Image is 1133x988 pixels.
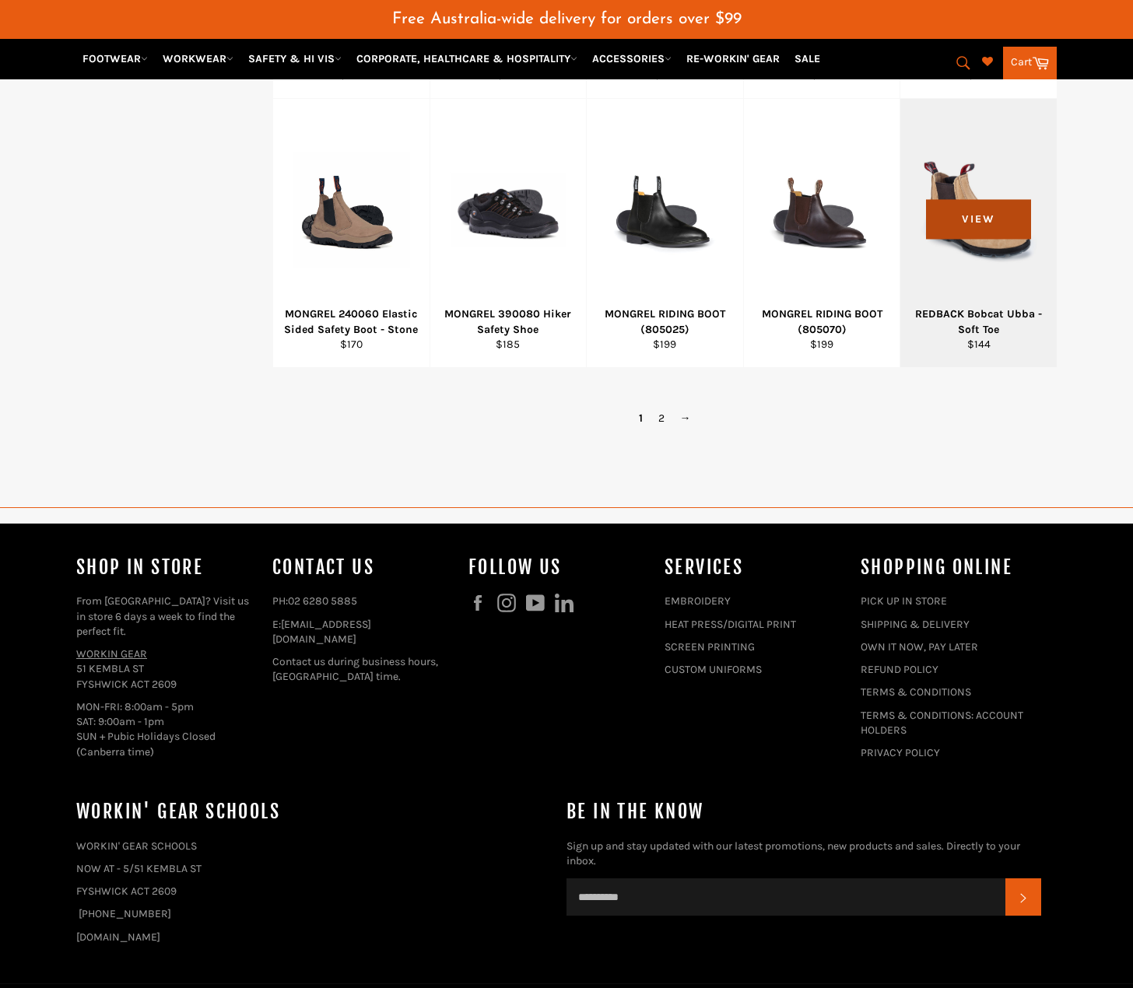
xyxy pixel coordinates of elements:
h4: WORKIN' GEAR SCHOOLS [76,799,551,825]
a: MONGREL 805070 RIDING BOOT - Workin' Gear MONGREL RIDING BOOT (805070) $199 [743,99,900,368]
img: MONGREL 390080 Hiker Safety Shoe - Workin' Gear [450,172,567,248]
span: 1 [631,407,651,429]
img: MONGREL 805070 RIDING BOOT - Workin' Gear [763,151,881,268]
p: E: [272,617,453,647]
h4: Contact Us [272,555,453,580]
a: Cart [1003,47,1057,79]
a: TERMS & CONDITIONS [861,685,971,699]
a: → [672,407,699,429]
a: [EMAIL_ADDRESS][DOMAIN_NAME] [272,618,371,646]
a: RE-WORKIN' GEAR [680,45,786,72]
h4: Shop In Store [76,555,257,580]
p: Contact us during business hours, [GEOGRAPHIC_DATA] time. [272,654,453,685]
a: 02 6280 5885 [288,594,357,608]
p: FYSHWICK ACT 2609 [76,884,551,899]
a: MONGREL 805025 RIDING BOOT - Workin' Gear MONGREL RIDING BOOT (805025) $199 [586,99,743,368]
a: SALE [788,45,826,72]
a: FOOTWEAR [76,45,154,72]
span: View [926,199,1031,239]
a: TERMS & CONDITIONS: ACCOUNT HOLDERS [861,709,1023,737]
a: OWN IT NOW, PAY LATER [861,640,978,653]
div: MONGREL 390080 Hiker Safety Shoe [440,307,577,337]
h4: Follow us [468,555,649,580]
a: CORPORATE, HEALTHCARE & HOSPITALITY [350,45,584,72]
span: Free Australia-wide delivery for orders over $99 [392,11,742,27]
p: Sign up and stay updated with our latest promotions, new products and sales. Directly to your inbox. [566,839,1041,869]
h4: Be in the know [566,799,1041,825]
p: PH: [272,594,453,608]
div: MONGREL RIDING BOOT (805070) [753,307,890,337]
a: CUSTOM UNIFORMS [665,663,762,676]
h4: services [665,555,845,580]
a: PRIVACY POLICY [861,746,940,759]
a: WORKIN GEAR [76,647,147,660]
div: REDBACK Bobcat Ubba - Soft Toe [910,307,1047,337]
a: PICK UP IN STORE [861,594,947,608]
a: EMBROIDERY [665,594,731,608]
div: $199 [597,337,734,352]
a: WORKWEAR [156,45,240,72]
a: HEAT PRESS/DIGITAL PRINT [665,618,796,631]
p: NOW AT - 5/51 KEMBLA ST [76,861,551,876]
a: MONGREL 390080 Hiker Safety Shoe - Workin' Gear MONGREL 390080 Hiker Safety Shoe $185 [430,99,587,368]
a: ACCESSORIES [586,45,678,72]
div: $170 [283,337,420,352]
a: WORKIN' GEAR SCHOOLS [76,839,197,853]
div: MONGREL RIDING BOOT (805025) [597,307,734,337]
a: SAFETY & HI VIS [242,45,348,72]
p: From [GEOGRAPHIC_DATA]? Visit us in store 6 days a week to find the perfect fit. [76,594,257,639]
a: MONGREL 240060 Elastic Sided Safety Boot - Stone - Workin' Gear MONGREL 240060 Elastic Sided Safe... [272,99,430,368]
a: REDBACK Bobcat Ubba - Soft Toe - Workin' Gear REDBACK Bobcat Ubba - Soft Toe $144 View [900,99,1057,368]
a: REFUND POLICY [861,663,938,676]
a: 2 [651,407,672,429]
img: MONGREL 240060 Elastic Sided Safety Boot - Stone - Workin' Gear [293,151,410,268]
div: $199 [753,337,890,352]
img: MONGREL 805025 RIDING BOOT - Workin' Gear [606,151,724,268]
a: SCREEN PRINTING [665,640,755,653]
a: [DOMAIN_NAME] [76,930,160,944]
p: MON-FRI: 8:00am - 5pm SAT: 9:00am - 1pm SUN + Pubic Holidays Closed (Canberra time) [76,699,257,759]
p: 51 KEMBLA ST FYSHWICK ACT 2609 [76,646,257,692]
a: SHIPPING & DELIVERY [861,618,970,631]
div: $185 [440,337,577,352]
h4: SHOPPING ONLINE [861,555,1041,580]
div: MONGREL 240060 Elastic Sided Safety Boot - Stone [283,307,420,337]
a: [PHONE_NUMBER] [79,907,171,920]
